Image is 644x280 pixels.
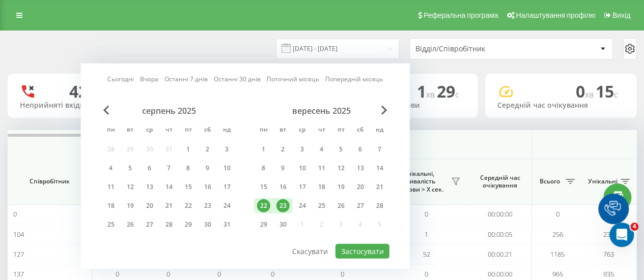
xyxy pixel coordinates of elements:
div: вт 30 вер 2025 р. [273,217,293,232]
div: 8 [257,162,270,175]
div: 4 [315,143,328,156]
span: 0 [116,269,119,278]
div: сб 6 вер 2025 р. [351,142,370,157]
abbr: субота [200,123,215,138]
div: 15 [257,180,270,194]
span: 256 [552,230,563,239]
div: чт 28 серп 2025 р. [159,217,179,232]
div: вт 26 серп 2025 р. [121,217,140,232]
a: Сьогодні [107,74,134,84]
div: 22 [182,199,195,212]
div: 25 [315,199,328,212]
div: пн 29 вер 2025 р. [254,217,273,232]
abbr: неділя [372,123,387,138]
div: 8 [182,162,195,175]
span: Вихід [612,11,630,19]
div: нд 21 вер 2025 р. [370,179,389,195]
div: 27 [354,199,367,212]
div: вт 5 серп 2025 р. [121,161,140,176]
div: пн 22 вер 2025 р. [254,198,273,213]
div: серпень 2025 [101,106,237,116]
span: Previous Month [103,106,109,115]
span: 0 [425,209,428,219]
div: 25 [104,218,118,231]
div: 9 [201,162,214,175]
div: чт 18 вер 2025 р. [312,179,331,195]
span: 0 [271,269,274,278]
div: Середній час очікування [497,101,625,110]
div: пт 19 вер 2025 р. [331,179,351,195]
div: пт 15 серп 2025 р. [179,179,198,195]
div: 3 [296,143,309,156]
span: 0 [341,269,344,278]
div: Відділ/Співробітник [415,45,537,53]
button: Застосувати [335,244,389,259]
span: 29 [437,80,459,102]
div: 21 [373,180,386,194]
abbr: п’ятниця [181,123,196,138]
span: 4 [630,223,638,231]
div: 9 [276,162,290,175]
div: нд 24 серп 2025 р. [217,198,237,213]
div: пт 1 серп 2025 р. [179,142,198,157]
div: 18 [315,180,328,194]
div: вересень 2025 [254,106,389,116]
span: 0 [576,80,596,102]
span: 238 [603,230,614,239]
div: 1 [182,143,195,156]
div: пн 11 серп 2025 р. [101,179,121,195]
div: 23 [201,199,214,212]
div: сб 13 вер 2025 р. [351,161,370,176]
div: ср 17 вер 2025 р. [293,179,312,195]
div: ср 13 серп 2025 р. [140,179,159,195]
span: Унікальні [588,177,618,185]
div: 4 [104,162,118,175]
div: 6 [143,162,156,175]
td: 00:00:05 [468,224,532,244]
div: 23 [276,199,290,212]
div: вт 19 серп 2025 р. [121,198,140,213]
span: Налаштування профілю [516,11,595,19]
div: Неприйняті вхідні дзвінки [20,101,147,110]
div: 15 [182,180,195,194]
div: ср 10 вер 2025 р. [293,161,312,176]
div: 2 [201,143,214,156]
div: 22 [257,199,270,212]
div: 11 [104,180,118,194]
div: 13 [143,180,156,194]
span: Всього [537,177,563,185]
div: вт 9 вер 2025 р. [273,161,293,176]
div: 19 [124,199,137,212]
abbr: середа [295,123,310,138]
div: 16 [276,180,290,194]
div: пт 8 серп 2025 р. [179,161,198,176]
div: 18 [104,199,118,212]
span: 104 [13,230,24,239]
abbr: субота [353,123,368,138]
div: чт 14 серп 2025 р. [159,179,179,195]
button: Скасувати [287,244,333,259]
div: 5 [334,143,348,156]
div: 6 [354,143,367,156]
span: хв [426,89,437,100]
span: 0 [217,269,221,278]
span: 0 [556,209,559,219]
span: хв [585,89,596,100]
div: чт 21 серп 2025 р. [159,198,179,213]
div: 13 [354,162,367,175]
div: 17 [296,180,309,194]
div: нд 17 серп 2025 р. [217,179,237,195]
div: 10 [220,162,234,175]
div: 17 [220,180,234,194]
span: Реферальна програма [424,11,498,19]
div: нд 7 вер 2025 р. [370,142,389,157]
div: пт 22 серп 2025 р. [179,198,198,213]
div: 21 [162,199,176,212]
div: сб 16 серп 2025 р. [198,179,217,195]
div: пт 12 вер 2025 р. [331,161,351,176]
span: Next Month [381,106,387,115]
span: 763 [603,250,614,259]
div: 423 (72)% [69,82,141,101]
span: 15 [596,80,618,102]
span: 965 [552,269,563,278]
